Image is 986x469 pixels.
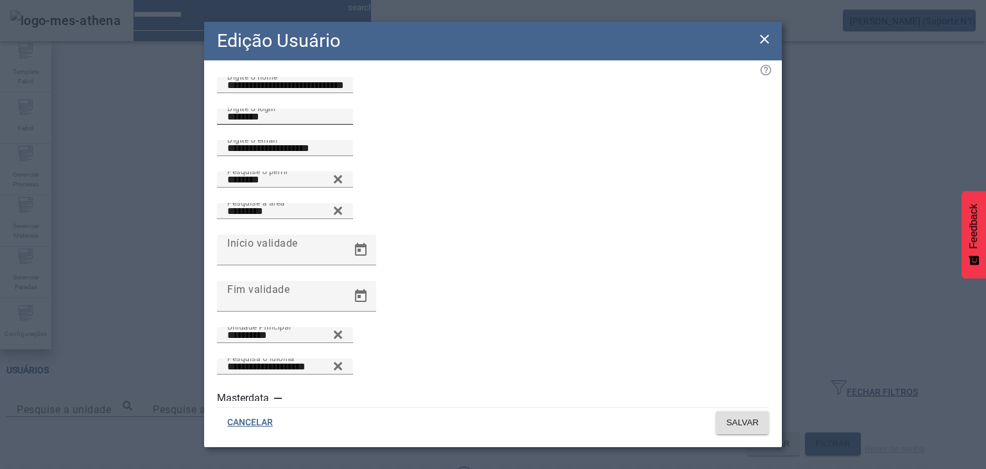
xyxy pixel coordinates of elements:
[345,281,376,312] button: Open calendar
[227,353,295,362] mat-label: Pesquisa o idioma
[968,204,980,249] span: Feedback
[227,283,290,295] mat-label: Fim validade
[227,204,343,219] input: Number
[227,416,273,429] span: CANCELAR
[227,166,288,175] mat-label: Pesquise o perfil
[227,328,343,343] input: Number
[227,103,275,112] mat-label: Digite o login
[217,411,283,434] button: CANCELAR
[227,359,343,375] input: Number
[217,27,340,55] h2: Edição Usuário
[962,191,986,278] button: Feedback - Mostrar pesquisa
[227,236,298,249] mat-label: Início validade
[217,391,272,406] label: Masterdata
[726,416,759,429] span: SALVAR
[227,172,343,188] input: Number
[227,135,277,144] mat-label: Digite o email
[716,411,769,434] button: SALVAR
[227,72,277,81] mat-label: Digite o nome
[227,322,291,331] mat-label: Unidade Principal
[345,234,376,265] button: Open calendar
[227,198,285,207] mat-label: Pesquise a área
